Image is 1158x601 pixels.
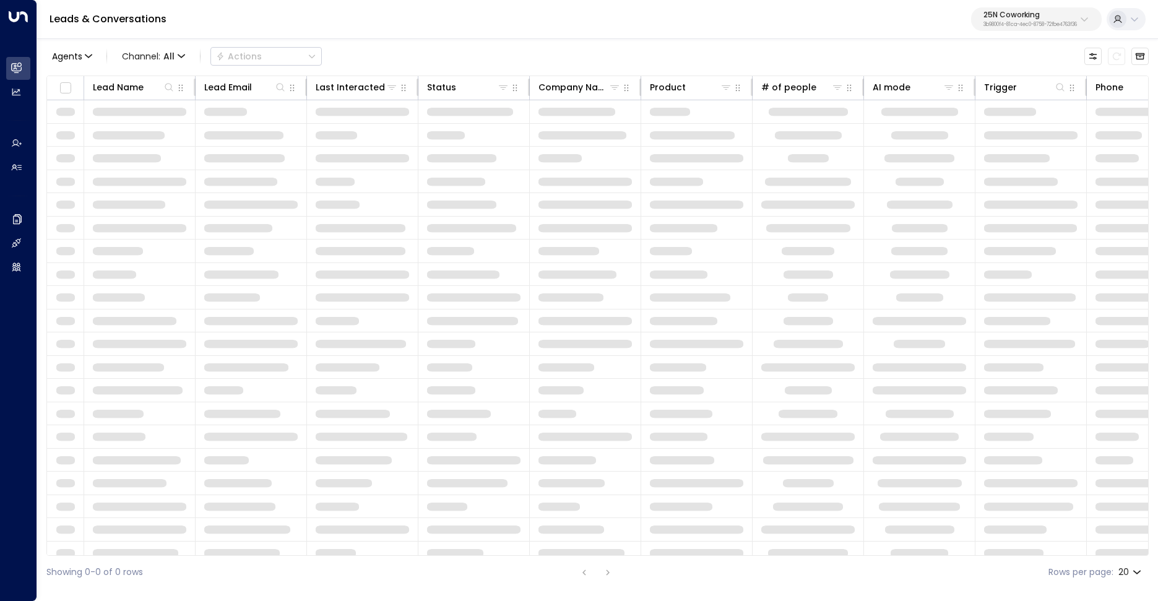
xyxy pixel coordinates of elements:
span: Agents [52,52,82,61]
p: 3b9800f4-81ca-4ec0-8758-72fbe4763f36 [983,22,1077,27]
button: Actions [210,47,322,66]
div: # of people [761,80,816,95]
div: Actions [216,51,262,62]
div: Company Name [538,80,608,95]
div: Button group with a nested menu [210,47,322,66]
button: Agents [46,48,97,65]
div: 20 [1118,563,1144,581]
a: Leads & Conversations [50,12,166,26]
div: Lead Name [93,80,175,95]
span: Refresh [1108,48,1125,65]
span: All [163,51,175,61]
div: AI mode [873,80,955,95]
div: Last Interacted [316,80,398,95]
div: Product [650,80,732,95]
div: Status [427,80,509,95]
div: Last Interacted [316,80,385,95]
button: Archived Leads [1131,48,1149,65]
div: AI mode [873,80,910,95]
div: Product [650,80,686,95]
nav: pagination navigation [576,564,616,580]
div: Phone [1095,80,1123,95]
div: Showing 0-0 of 0 rows [46,566,143,579]
div: Trigger [984,80,1017,95]
span: Channel: [117,48,190,65]
div: Status [427,80,456,95]
p: 25N Coworking [983,11,1077,19]
div: Lead Email [204,80,287,95]
div: Lead Email [204,80,252,95]
div: Lead Name [93,80,144,95]
button: 25N Coworking3b9800f4-81ca-4ec0-8758-72fbe4763f36 [971,7,1102,31]
div: Company Name [538,80,621,95]
button: Channel:All [117,48,190,65]
div: # of people [761,80,844,95]
button: Customize [1084,48,1102,65]
div: Trigger [984,80,1066,95]
label: Rows per page: [1048,566,1113,579]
